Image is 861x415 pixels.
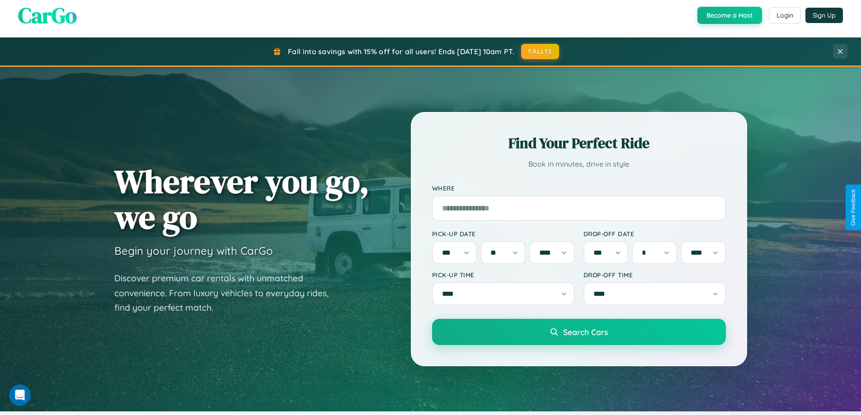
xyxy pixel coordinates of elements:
h3: Begin your journey with CarGo [114,244,273,257]
button: Search Cars [432,319,726,345]
label: Drop-off Date [583,230,726,238]
div: Give Feedback [850,189,856,226]
p: Discover premium car rentals with unmatched convenience. From luxury vehicles to everyday rides, ... [114,271,340,315]
button: Sign Up [805,8,843,23]
label: Where [432,184,726,192]
button: FALL15 [521,44,559,59]
span: CarGo [18,0,77,30]
button: Become a Host [697,7,762,24]
label: Pick-up Date [432,230,574,238]
span: Fall into savings with 15% off for all users! Ends [DATE] 10am PT. [288,47,514,56]
label: Drop-off Time [583,271,726,279]
label: Pick-up Time [432,271,574,279]
h2: Find Your Perfect Ride [432,133,726,153]
h1: Wherever you go, we go [114,163,369,235]
iframe: Intercom live chat [9,384,31,406]
button: Login [769,7,801,23]
span: Search Cars [563,327,608,337]
p: Book in minutes, drive in style [432,158,726,171]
